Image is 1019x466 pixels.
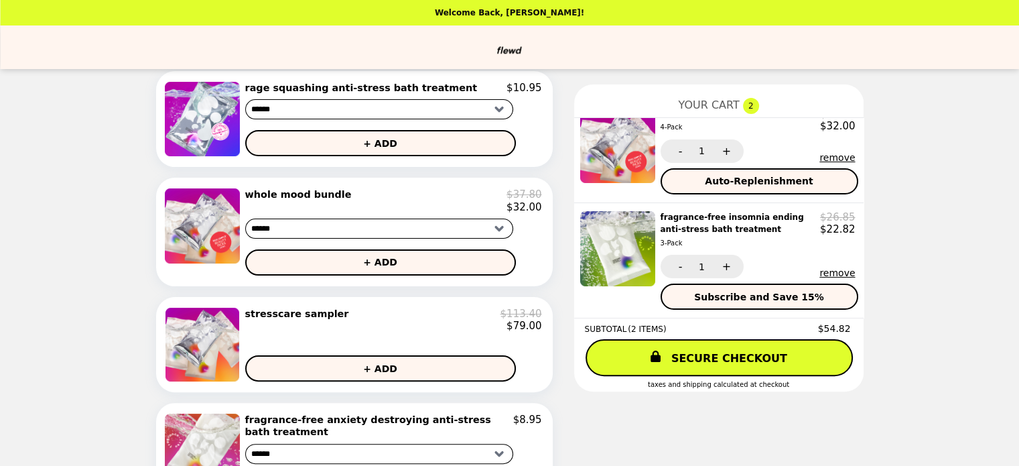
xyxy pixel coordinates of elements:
p: $26.85 [820,211,856,223]
span: YOUR CART [678,99,739,111]
p: $79.00 [506,320,542,332]
h2: whole mood bundle [245,188,357,200]
button: + ADD [245,130,516,156]
button: remove [819,152,855,163]
button: Auto-Replenishment [661,168,858,194]
span: $54.82 [818,323,853,334]
p: $32.00 [506,201,542,213]
button: + ADD [245,249,516,276]
span: SUBTOTAL [585,325,628,334]
img: fragrance-free insomnia ending anti-stress bath treatment [580,211,659,286]
select: Select a product variant [245,99,513,119]
p: $37.80 [506,188,542,200]
div: 3-Pack [661,237,815,249]
p: Welcome Back, [PERSON_NAME]! [435,8,584,17]
h2: rage squashing anti-stress bath treatment [245,82,483,94]
span: 2 [743,98,759,114]
h2: fragrance-free insomnia ending anti-stress bath treatment [661,211,821,249]
div: 4-Pack [661,121,750,133]
p: $8.95 [513,414,542,439]
img: Brand Logo [460,34,558,61]
button: - [661,139,697,163]
select: Select a product variant [245,219,513,239]
img: whole mood bundle [165,188,243,264]
a: SECURE CHECKOUT [586,339,853,376]
span: 1 [699,261,705,272]
div: Taxes and Shipping calculated at checkout [585,381,853,388]
p: $22.82 [820,223,856,235]
p: $32.00 [820,120,856,132]
p: $113.40 [500,308,541,320]
button: remove [819,268,855,278]
img: stresscare sampler [165,308,243,382]
span: 1 [699,145,705,156]
img: rage squashing anti-stress bath treatment [165,82,243,156]
span: ( 2 ITEMS ) [628,325,666,334]
button: + [707,139,744,163]
button: + ADD [245,355,516,382]
button: + [707,255,744,278]
img: whole mood bundle [580,108,659,183]
button: Subscribe and Save 15% [661,284,858,310]
h2: whole mood bundle [661,108,755,134]
h2: stresscare sampler [245,308,354,320]
button: - [661,255,697,278]
p: $10.95 [506,82,542,94]
h2: fragrance-free anxiety destroying anti-stress bath treatment [245,414,513,439]
select: Select a product variant [245,444,513,464]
